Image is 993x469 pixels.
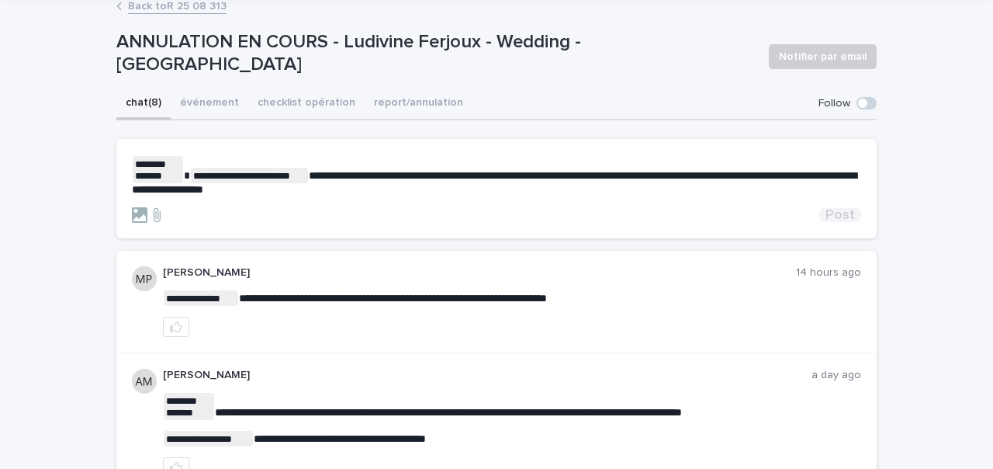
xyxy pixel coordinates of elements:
p: 14 hours ago [796,266,861,280]
button: like this post [163,317,189,337]
button: Post [819,208,861,222]
p: a day ago [811,369,861,382]
span: Post [825,208,855,222]
p: [PERSON_NAME] [163,369,811,382]
p: [PERSON_NAME] [163,266,796,280]
p: ANNULATION EN COURS - Ludivine Ferjoux - Wedding - [GEOGRAPHIC_DATA] [116,31,756,76]
button: Notifier par email [769,44,877,69]
button: checklist opération [248,88,365,120]
p: Follow [818,97,850,110]
button: événement [171,88,248,120]
span: Notifier par email [779,49,867,64]
button: report/annulation [365,88,472,120]
button: chat (8) [116,88,171,120]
